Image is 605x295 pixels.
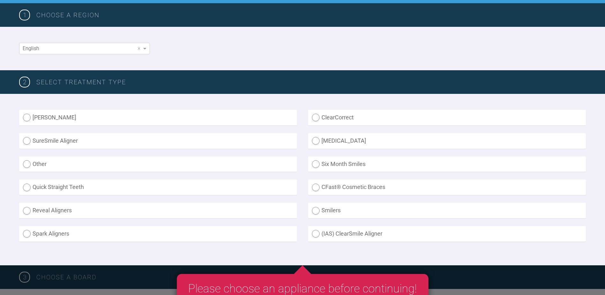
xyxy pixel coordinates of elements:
[308,179,586,195] label: CFast® Cosmetic Braces
[308,203,586,218] label: Smilers
[308,226,586,242] label: (IAS) ClearSmile Aligner
[19,179,297,195] label: Quick Straight Teeth
[19,77,30,87] span: 2
[308,156,586,172] label: Six Month Smiles
[19,156,297,172] label: Other
[19,226,297,242] label: Spark Aligners
[137,45,140,51] span: ×
[308,133,586,149] label: [MEDICAL_DATA]
[36,77,586,87] h3: SELECT TREATMENT TYPE
[19,203,297,218] label: Reveal Aligners
[36,10,586,20] h3: Choose a region
[19,110,297,125] label: [PERSON_NAME]
[308,110,586,125] label: ClearCorrect
[23,45,39,51] span: English
[19,133,297,149] label: SureSmile Aligner
[19,10,30,20] span: 1
[136,43,142,54] span: Clear value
